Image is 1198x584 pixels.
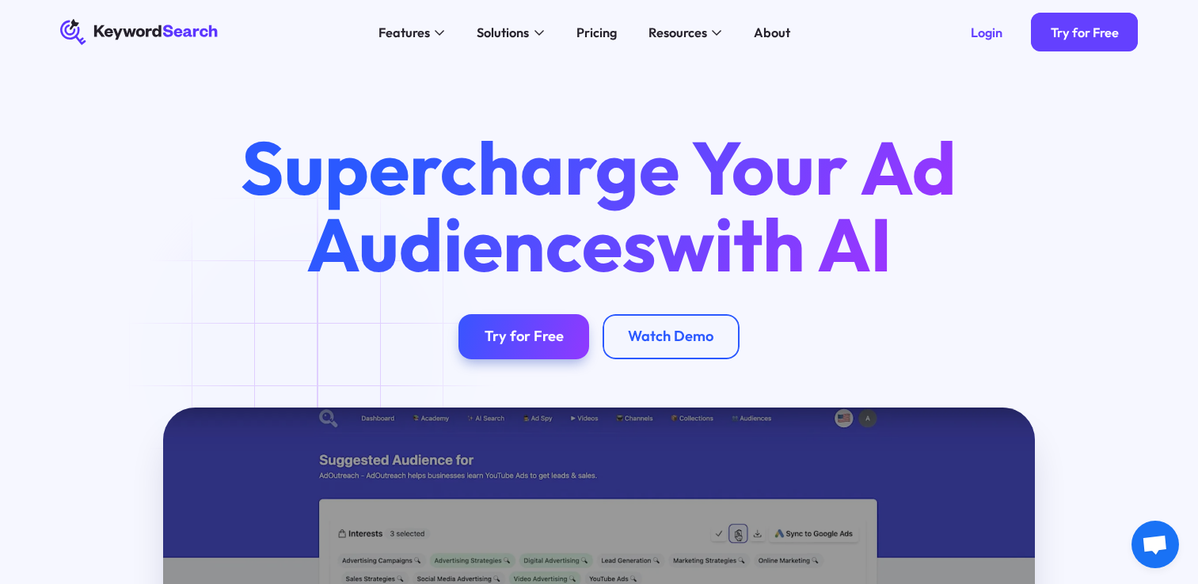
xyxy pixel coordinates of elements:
[648,23,707,42] div: Resources
[1131,521,1179,568] a: Open chat
[485,328,564,346] div: Try for Free
[566,19,626,45] a: Pricing
[754,23,790,42] div: About
[211,129,986,282] h1: Supercharge Your Ad Audiences
[576,23,617,42] div: Pricing
[628,328,713,346] div: Watch Demo
[951,13,1021,51] a: Login
[656,197,892,290] span: with AI
[477,23,529,42] div: Solutions
[744,19,800,45] a: About
[1031,13,1138,51] a: Try for Free
[971,25,1002,40] div: Login
[378,23,430,42] div: Features
[1051,25,1119,40] div: Try for Free
[458,314,589,359] a: Try for Free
